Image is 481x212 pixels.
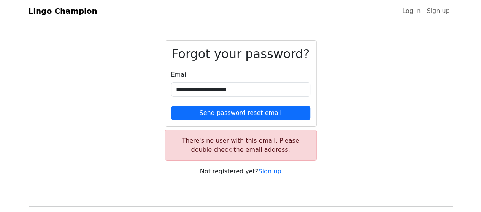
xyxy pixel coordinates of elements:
button: Send password reset email [171,106,310,120]
label: Email [171,70,188,79]
div: Not registered yet? [165,167,317,176]
a: Lingo Champion [29,3,97,19]
a: Sign up [258,168,281,175]
a: Sign up [424,3,452,19]
h2: Forgot your password? [171,47,310,61]
a: Log in [399,3,424,19]
div: There's no user with this email. Please double check the email address. [165,130,317,161]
